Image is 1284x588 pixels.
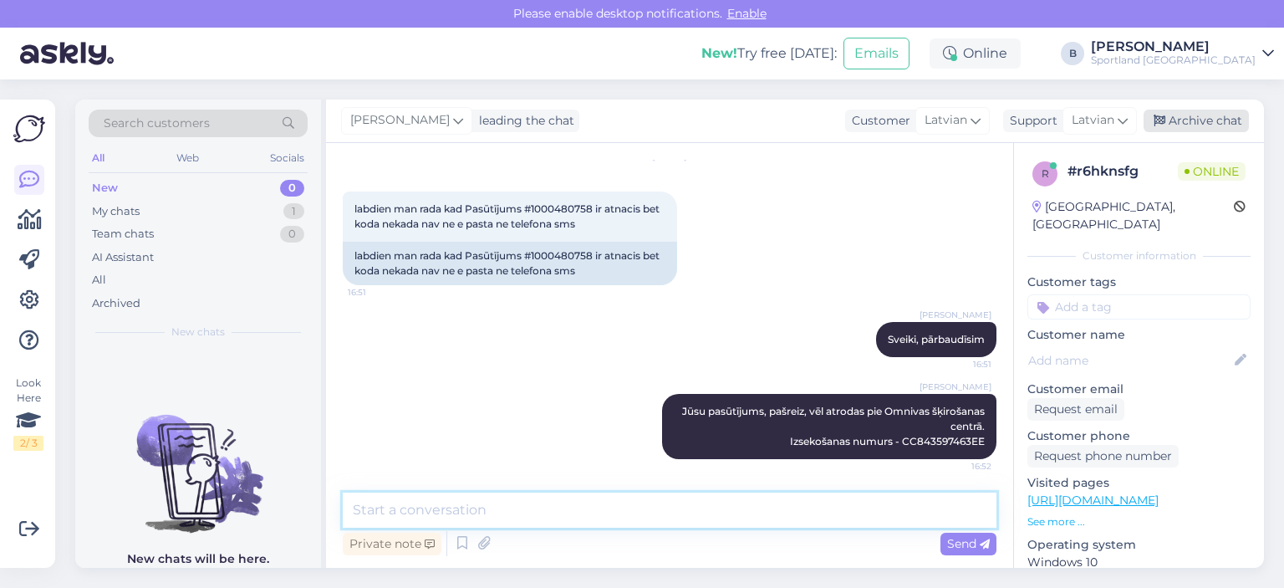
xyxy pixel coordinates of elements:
div: Web [173,147,202,169]
div: B [1061,42,1084,65]
input: Add a tag [1027,294,1251,320]
div: Socials [267,147,308,169]
p: Windows 10 [1027,554,1251,571]
div: AI Assistant [92,249,154,266]
div: Request phone number [1027,445,1179,468]
p: Customer tags [1027,274,1251,291]
span: labdien man rada kad Pasūtījums #1000480758 ir atnacis bet koda nekada nav ne e pasta ne telefona... [354,202,662,230]
div: 0 [280,226,304,243]
button: Emails [843,38,909,69]
div: Support [1003,112,1057,130]
div: [GEOGRAPHIC_DATA], [GEOGRAPHIC_DATA] [1032,198,1234,233]
span: Sveiki, pārbaudīsim [888,333,985,345]
input: Add name [1028,351,1231,370]
span: Enable [722,6,772,21]
div: Online [930,38,1021,69]
div: Request email [1027,398,1124,421]
div: Look Here [13,376,43,451]
div: Archive chat [1144,110,1249,132]
div: All [92,272,106,289]
p: Customer email [1027,381,1251,398]
a: [URL][DOMAIN_NAME] [1027,493,1159,508]
span: 16:51 [348,286,410,299]
div: 0 [280,180,304,197]
div: leading the chat [472,112,574,130]
p: Customer name [1027,326,1251,344]
span: [PERSON_NAME] [920,381,991,393]
span: [PERSON_NAME] [350,111,450,130]
span: Jūsu pasūtījums, pašreiz, vēl atrodas pie Omnivas šķirošanas centrā. Izsekošanas numurs - CC84359... [682,405,987,447]
div: 2 / 3 [13,436,43,451]
div: # r6hknsfg [1067,161,1178,182]
p: Operating system [1027,536,1251,554]
div: Customer information [1027,248,1251,263]
div: New [92,180,118,197]
div: [PERSON_NAME] [1091,40,1256,54]
span: r [1042,167,1049,180]
span: Search customers [104,115,210,132]
span: 16:52 [929,460,991,473]
p: Visited pages [1027,474,1251,492]
div: labdien man rada kad Pasūtījums #1000480758 ir atnacis bet koda nekada nav ne e pasta ne telefona... [343,242,677,285]
div: All [89,147,108,169]
p: New chats will be here. [127,550,269,568]
a: [PERSON_NAME]Sportland [GEOGRAPHIC_DATA] [1091,40,1274,67]
span: [PERSON_NAME] [920,309,991,321]
div: My chats [92,203,140,220]
div: Sportland [GEOGRAPHIC_DATA] [1091,54,1256,67]
span: 16:51 [929,358,991,371]
span: New chats [171,325,225,340]
p: See more ... [1027,514,1251,529]
b: New! [701,45,737,61]
div: Archived [92,295,140,312]
span: Send [947,536,990,551]
img: No chats [75,385,321,535]
div: Team chats [92,226,154,243]
div: Private note [343,533,441,555]
img: Askly Logo [13,113,45,145]
div: Try free [DATE]: [701,43,837,64]
span: Latvian [1072,111,1114,130]
span: Online [1178,162,1246,181]
p: Customer phone [1027,427,1251,445]
div: Customer [845,112,910,130]
span: Latvian [925,111,967,130]
div: 1 [283,203,304,220]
